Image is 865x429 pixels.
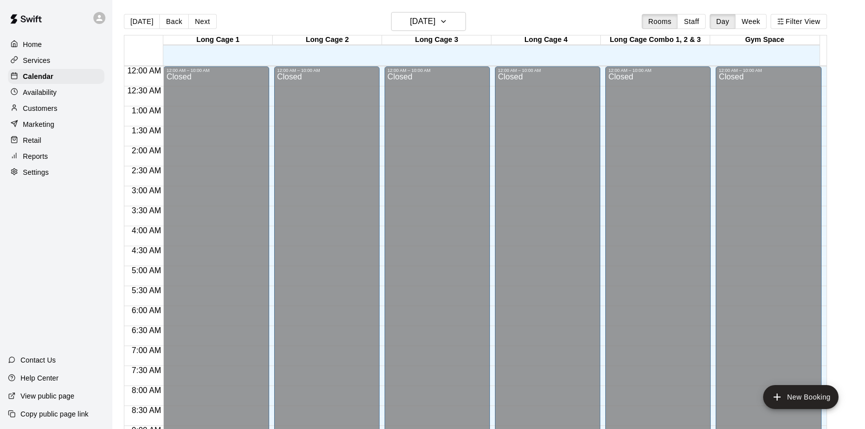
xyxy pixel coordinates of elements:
[129,386,164,395] span: 8:00 AM
[608,68,708,73] div: 12:00 AM – 10:00 AM
[8,69,104,84] a: Calendar
[129,306,164,315] span: 6:00 AM
[23,135,41,145] p: Retail
[129,286,164,295] span: 5:30 AM
[129,106,164,115] span: 1:00 AM
[735,14,767,29] button: Week
[763,385,839,409] button: add
[159,14,189,29] button: Back
[129,406,164,415] span: 8:30 AM
[8,133,104,148] a: Retail
[391,12,466,31] button: [DATE]
[129,206,164,215] span: 3:30 AM
[129,266,164,275] span: 5:00 AM
[20,391,74,401] p: View public page
[163,35,273,45] div: Long Cage 1
[498,68,597,73] div: 12:00 AM – 10:00 AM
[124,14,160,29] button: [DATE]
[20,409,88,419] p: Copy public page link
[388,68,487,73] div: 12:00 AM – 10:00 AM
[8,53,104,68] a: Services
[382,35,491,45] div: Long Cage 3
[125,86,164,95] span: 12:30 AM
[129,186,164,195] span: 3:00 AM
[719,68,818,73] div: 12:00 AM – 10:00 AM
[23,167,49,177] p: Settings
[129,166,164,175] span: 2:30 AM
[277,68,377,73] div: 12:00 AM – 10:00 AM
[8,101,104,116] a: Customers
[129,326,164,335] span: 6:30 AM
[8,37,104,52] a: Home
[23,87,57,97] p: Availability
[8,117,104,132] a: Marketing
[601,35,710,45] div: Long Cage Combo 1, 2 & 3
[129,246,164,255] span: 4:30 AM
[8,85,104,100] a: Availability
[23,119,54,129] p: Marketing
[129,146,164,155] span: 2:00 AM
[8,165,104,180] a: Settings
[166,68,266,73] div: 12:00 AM – 10:00 AM
[129,226,164,235] span: 4:00 AM
[23,55,50,65] p: Services
[677,14,706,29] button: Staff
[23,103,57,113] p: Customers
[129,346,164,355] span: 7:00 AM
[771,14,827,29] button: Filter View
[188,14,216,29] button: Next
[129,366,164,375] span: 7:30 AM
[23,151,48,161] p: Reports
[8,149,104,164] a: Reports
[273,35,382,45] div: Long Cage 2
[125,66,164,75] span: 12:00 AM
[23,39,42,49] p: Home
[410,14,435,28] h6: [DATE]
[710,35,820,45] div: Gym Space
[129,126,164,135] span: 1:30 AM
[642,14,678,29] button: Rooms
[491,35,601,45] div: Long Cage 4
[710,14,736,29] button: Day
[23,71,53,81] p: Calendar
[20,355,56,365] p: Contact Us
[20,373,58,383] p: Help Center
